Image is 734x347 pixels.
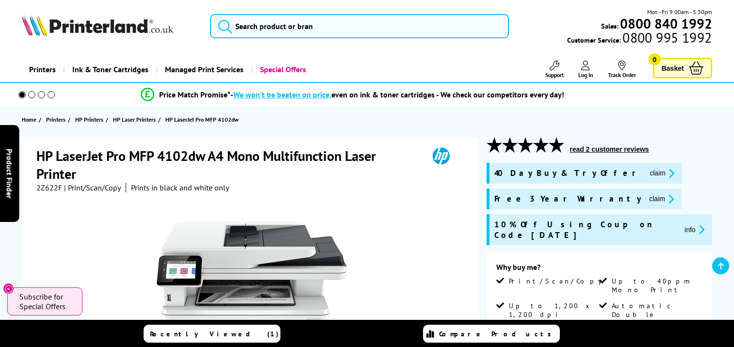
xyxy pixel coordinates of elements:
[36,147,419,183] h1: HP LaserJet Pro MFP 4102dw A4 Mono Multifunction Laser Printer
[165,114,241,125] a: HP LaserJet Pro MFP 4102dw
[22,15,173,36] img: Printerland Logo
[494,193,641,205] span: Free 3 Year Warranty
[621,33,712,42] span: 0800 995 1992
[233,90,331,99] span: We won’t be beaten on price,
[601,21,619,31] span: Sales:
[567,145,652,154] button: read 2 customer reviews
[649,53,661,65] span: 0
[619,19,712,28] a: 0800 840 1992
[5,86,700,103] li: modal_Promise
[646,193,677,205] button: promo-description
[144,325,280,343] a: Recently Viewed (1)
[419,147,463,165] img: HP
[682,224,707,235] button: promo-description
[46,114,65,125] span: Printers
[22,114,39,125] a: Home
[545,61,564,79] a: Support
[509,301,597,328] span: Up to 1,200 x 1,200 dpi Print
[150,330,279,338] span: Recently Viewed (1)
[3,283,14,294] button: Close
[5,149,15,199] span: Product Finder
[165,114,239,125] span: HP LaserJet Pro MFP 4102dw
[210,14,509,38] input: Search product or bran
[496,262,702,277] div: Why buy me?
[251,57,313,82] a: Special Offers
[22,57,63,82] a: Printers
[22,114,36,125] span: Home
[509,277,609,285] span: Print/Scan/Copy
[653,58,712,79] a: Basket 0
[63,57,156,82] a: Ink & Toner Cartridges
[159,90,230,99] span: Price Match Promise*
[423,325,560,343] a: Compare Products
[156,57,251,82] a: Managed Print Services
[578,71,593,79] span: Log In
[647,7,712,16] span: Mon - Fri 9:00am - 5:30pm
[567,33,712,45] span: Customer Service:
[612,277,700,294] span: Up to 40ppm Mono Print
[494,219,677,240] span: 10% Off Using Coupon Code [DATE]
[113,114,158,125] a: HP Laser Printers
[36,183,62,192] span: 2Z622F
[608,61,636,79] a: Track Order
[612,301,700,336] span: Automatic Double Sided Printing
[620,15,712,32] b: 0800 840 1992
[494,168,642,179] span: 40 Day Buy & Try Offer
[72,57,148,82] span: Ink & Toner Cartridges
[131,183,229,192] i: Prints in black and white only
[19,292,73,311] span: Subscribe for Special Offers
[662,62,684,75] span: Basket
[578,61,593,79] a: Log In
[75,114,103,125] span: HP Printers
[439,330,556,338] span: Compare Products
[22,15,198,38] a: Printerland Logo
[647,168,677,179] button: promo-description
[230,90,564,99] div: - even on ink & toner cartridges - We check our competitors every day!
[545,71,564,79] span: Support
[64,183,121,192] span: | Print/Scan/Copy
[46,114,68,125] a: Printers
[75,114,106,125] a: HP Printers
[113,114,156,125] span: HP Laser Printers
